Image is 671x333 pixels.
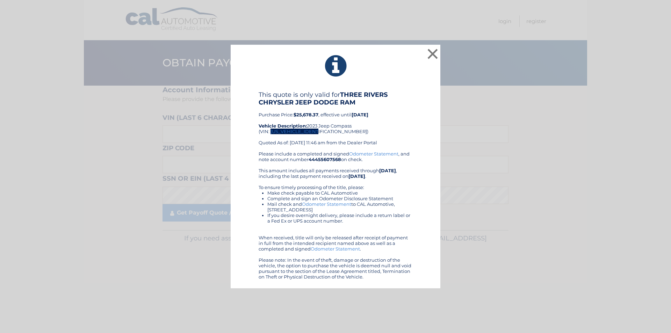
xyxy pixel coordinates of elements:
b: [DATE] [348,173,365,179]
b: [DATE] [379,168,396,173]
a: Odometer Statement [311,246,360,252]
b: $25,678.37 [294,112,318,117]
b: THREE RIVERS CHRYSLER JEEP DODGE RAM [259,91,388,106]
a: Odometer Statement [302,201,351,207]
div: Purchase Price: , effective until 2023 Jeep Compass (VIN: [US_VEHICLE_IDENTIFICATION_NUMBER]) Quo... [259,91,412,151]
button: × [426,47,440,61]
li: Mail check and to CAL Automotive, [STREET_ADDRESS] [267,201,412,212]
li: If you desire overnight delivery, please include a return label or a Fed Ex or UPS account number. [267,212,412,224]
b: 44455607568 [309,157,341,162]
a: Odometer Statement [349,151,398,157]
li: Complete and sign an Odometer Disclosure Statement [267,196,412,201]
b: [DATE] [352,112,368,117]
strong: Vehicle Description: [259,123,307,129]
div: Please include a completed and signed , and note account number on check. This amount includes al... [259,151,412,280]
h4: This quote is only valid for [259,91,412,106]
li: Make check payable to CAL Automotive [267,190,412,196]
